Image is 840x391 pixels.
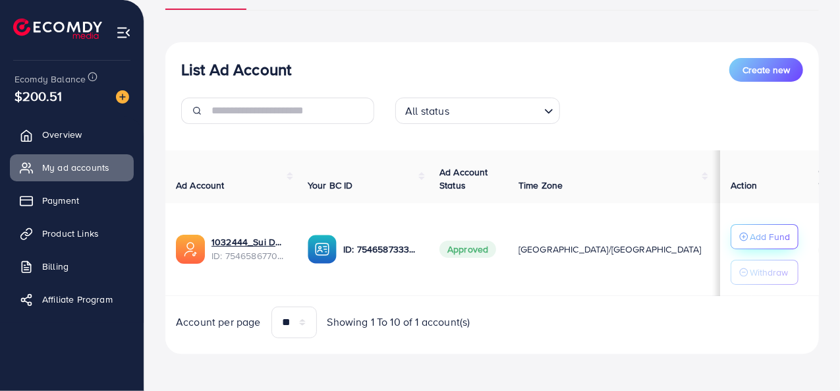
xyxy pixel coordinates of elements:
button: Add Fund [731,224,798,249]
span: Approved [439,241,496,258]
span: Overview [42,128,82,141]
span: ID: 7546586770415239176 [211,249,287,262]
span: Create new [742,63,790,76]
span: Action [731,179,757,192]
span: My ad accounts [42,161,109,174]
span: Your BC ID [308,179,353,192]
span: Ecomdy Balance [14,73,86,86]
a: Product Links [10,220,134,247]
input: Search for option [453,99,539,121]
img: menu [116,25,131,40]
span: Showing 1 To 10 of 1 account(s) [327,315,470,330]
span: Billing [42,260,69,273]
a: Affiliate Program [10,286,134,313]
a: My ad accounts [10,154,134,181]
h3: List Ad Account [181,60,291,79]
button: Withdraw [731,260,798,285]
p: ID: 7546587333739692049 [343,241,418,257]
span: All status [403,102,452,121]
iframe: Chat [784,332,830,381]
span: Affiliate Program [42,293,113,306]
span: Ad Account Status [439,165,488,192]
span: Account per page [176,315,261,330]
img: ic-ba-acc.ded83a64.svg [308,235,337,264]
p: Withdraw [750,264,788,280]
img: image [116,90,129,104]
img: ic-ads-acc.e4c84228.svg [176,235,205,264]
p: Add Fund [750,229,790,245]
span: Ad Account [176,179,225,192]
div: Search for option [395,98,560,124]
span: [GEOGRAPHIC_DATA]/[GEOGRAPHIC_DATA] [518,243,702,256]
span: $200.51 [14,86,62,105]
a: Billing [10,253,134,280]
div: <span class='underline'>1032444_Sui Dhaga Resham_1757076861174</span></br>7546586770415239176 [211,235,287,262]
span: Time Zone [518,179,563,192]
button: Create new [729,58,803,82]
span: Product Links [42,227,99,240]
img: logo [13,18,102,39]
a: 1032444_Sui Dhaga Resham_1757076861174 [211,235,287,249]
a: Overview [10,121,134,148]
span: Payment [42,194,79,207]
a: Payment [10,187,134,214]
